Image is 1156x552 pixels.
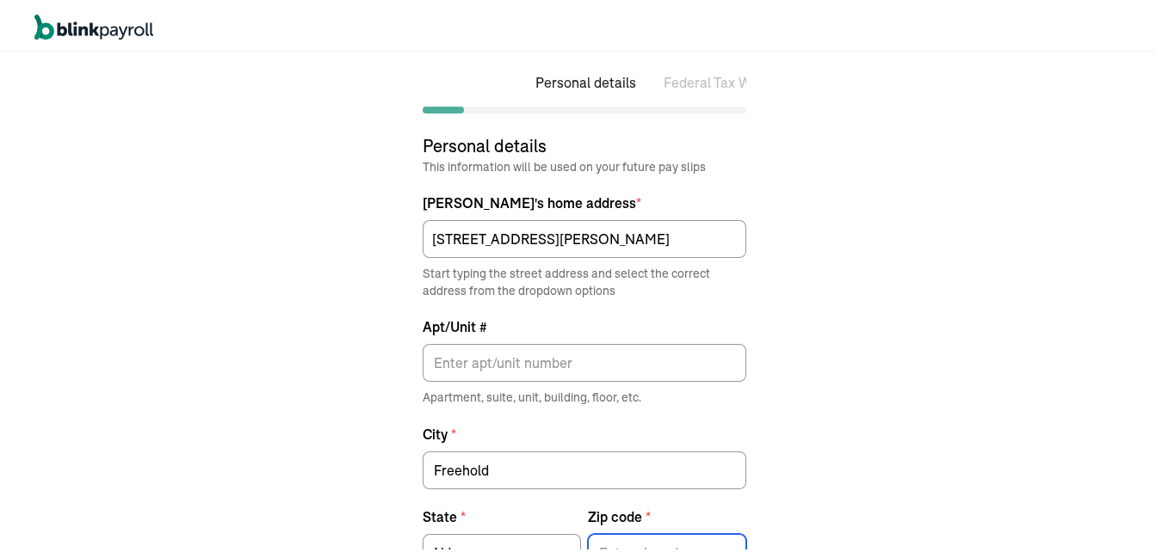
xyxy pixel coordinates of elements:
span: Apartment, suite, unit, building, floor, etc. [423,385,746,403]
li: Federal Tax Withholdings [664,69,820,89]
input: Enter apt/unit number [423,340,746,378]
input: Street address (Ex. 4594 UnionSt...) [423,217,746,255]
li: Personal details [535,69,636,89]
p: This information will be used on your future pay slips [423,155,746,172]
span: Start typing the street address and select the correct address from the dropdown options [423,261,746,296]
label: Zip code [588,503,746,524]
label: Apt/Unit # [423,313,746,334]
label: City [423,420,746,441]
input: Business location city [423,448,746,486]
span: [PERSON_NAME] 's home address [423,189,746,210]
label: State [423,503,581,524]
h2: Personal details [423,131,746,155]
